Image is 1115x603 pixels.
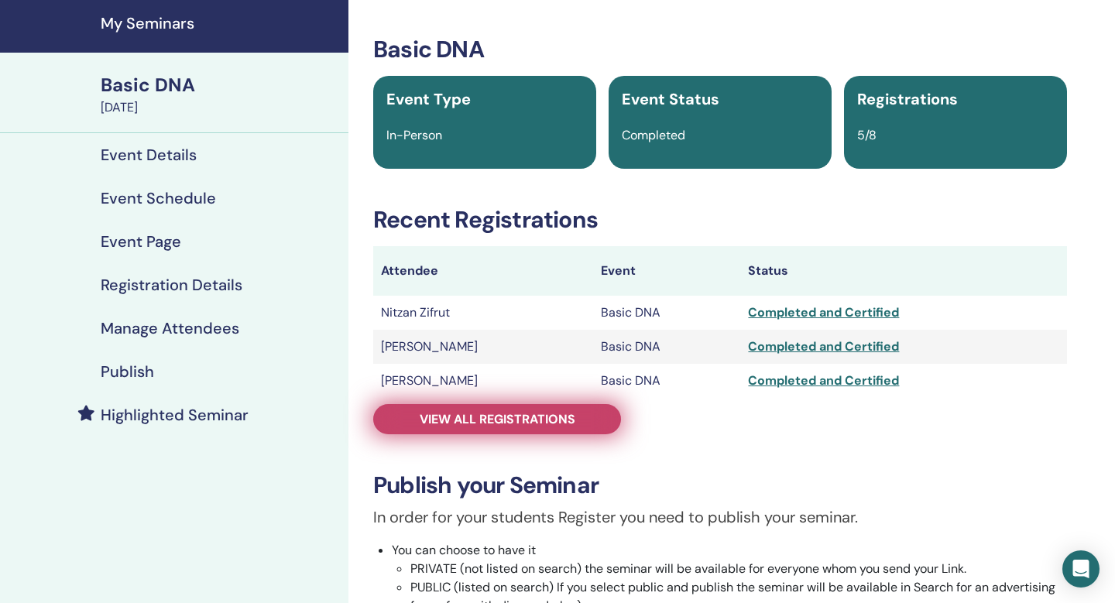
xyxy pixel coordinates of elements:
[386,89,471,109] span: Event Type
[101,406,249,424] h4: Highlighted Seminar
[101,362,154,381] h4: Publish
[101,98,339,117] div: [DATE]
[101,232,181,251] h4: Event Page
[593,364,740,398] td: Basic DNA
[857,89,958,109] span: Registrations
[373,364,593,398] td: [PERSON_NAME]
[593,330,740,364] td: Basic DNA
[410,560,1067,578] li: PRIVATE (not listed on search) the seminar will be available for everyone whom you send your Link.
[373,330,593,364] td: [PERSON_NAME]
[373,404,621,434] a: View all registrations
[373,246,593,296] th: Attendee
[386,127,442,143] span: In-Person
[101,146,197,164] h4: Event Details
[740,246,1067,296] th: Status
[420,411,575,427] span: View all registrations
[91,72,348,117] a: Basic DNA[DATE]
[748,303,1059,322] div: Completed and Certified
[373,36,1067,63] h3: Basic DNA
[748,372,1059,390] div: Completed and Certified
[101,189,216,207] h4: Event Schedule
[857,127,877,143] span: 5/8
[373,206,1067,234] h3: Recent Registrations
[101,14,339,33] h4: My Seminars
[622,127,685,143] span: Completed
[101,319,239,337] h4: Manage Attendees
[373,296,593,330] td: Nitzan Zifrut
[593,296,740,330] td: Basic DNA
[373,471,1067,499] h3: Publish your Seminar
[373,505,1067,529] p: In order for your students Register you need to publish your seminar.
[101,72,339,98] div: Basic DNA
[593,246,740,296] th: Event
[1062,550,1100,588] div: Open Intercom Messenger
[622,89,719,109] span: Event Status
[101,276,242,294] h4: Registration Details
[748,337,1059,356] div: Completed and Certified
